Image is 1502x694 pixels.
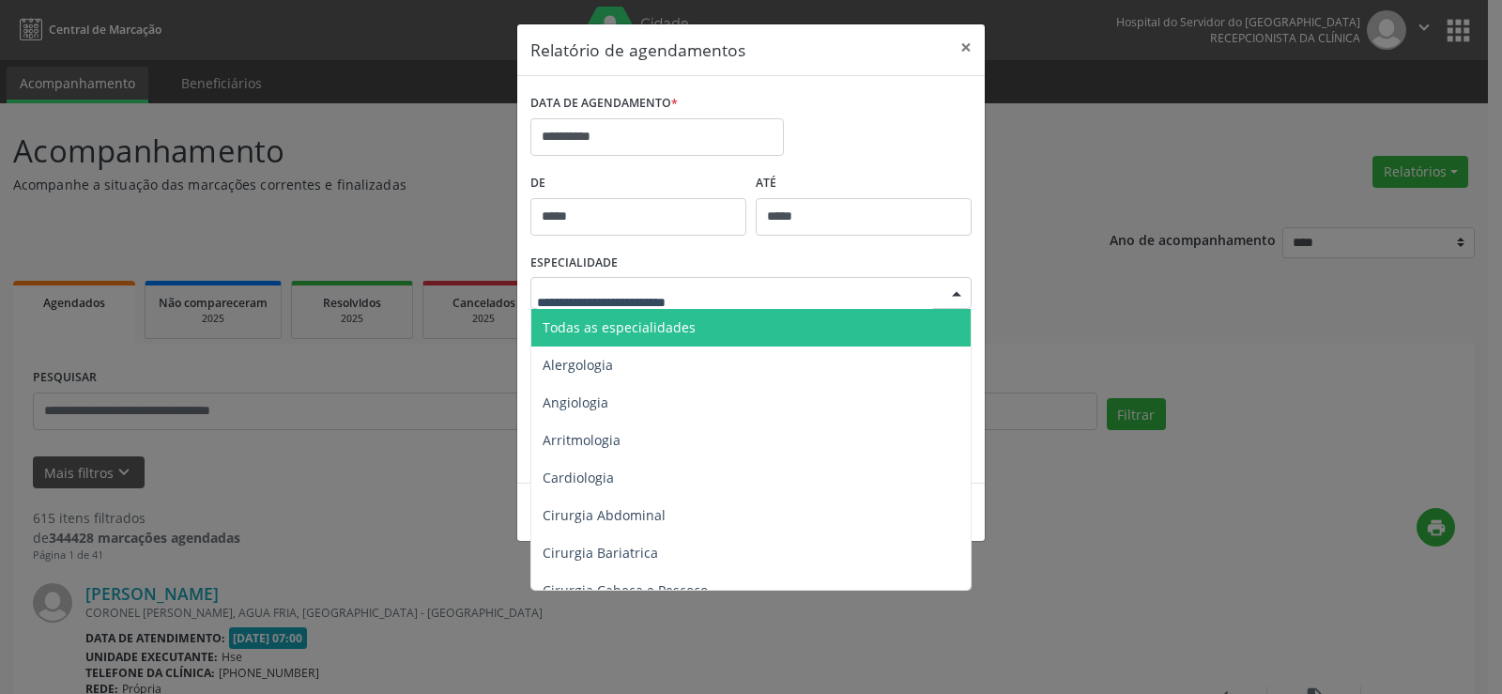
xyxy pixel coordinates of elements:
[543,393,608,411] span: Angiologia
[947,24,985,70] button: Close
[756,169,972,198] label: ATÉ
[530,89,678,118] label: DATA DE AGENDAMENTO
[543,544,658,562] span: Cirurgia Bariatrica
[530,38,745,62] h5: Relatório de agendamentos
[543,318,696,336] span: Todas as especialidades
[543,506,666,524] span: Cirurgia Abdominal
[543,356,613,374] span: Alergologia
[530,169,746,198] label: De
[543,431,621,449] span: Arritmologia
[543,469,614,486] span: Cardiologia
[530,249,618,278] label: ESPECIALIDADE
[543,581,708,599] span: Cirurgia Cabeça e Pescoço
